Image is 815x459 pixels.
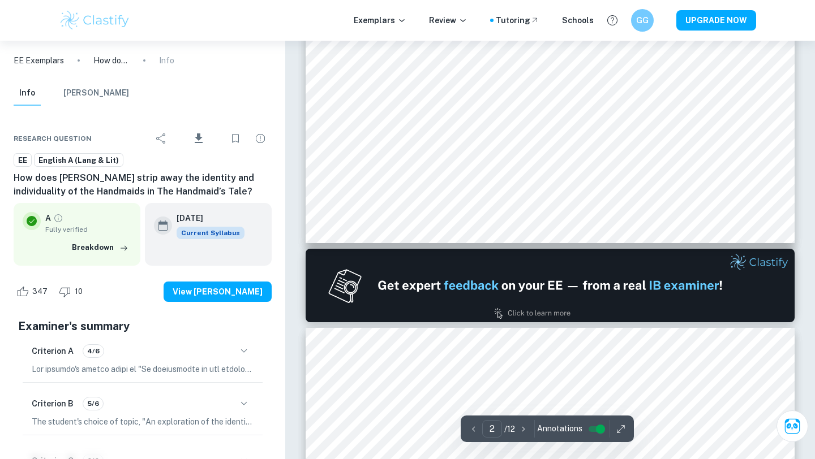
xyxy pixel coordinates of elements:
[224,127,247,150] div: Bookmark
[177,227,244,239] span: Current Syllabus
[175,124,222,153] div: Download
[34,153,123,167] a: English A (Lang & Lit)
[631,9,654,32] button: GG
[496,14,539,27] a: Tutoring
[177,212,235,224] h6: [DATE]
[164,282,272,302] button: View [PERSON_NAME]
[562,14,594,27] a: Schools
[603,11,622,30] button: Help and Feedback
[32,415,254,428] p: The student's choice of topic, "An exploration of the identity of the Handmaids in [PERSON_NAME] ...
[83,399,103,409] span: 5/6
[32,345,74,357] h6: Criterion A
[63,81,129,106] button: [PERSON_NAME]
[354,14,406,27] p: Exemplars
[32,363,254,375] p: Lor ipsumdo's ametco adipi el "Se doeiusmodte in utl etdolore ma ali Enimadmin ve Quisnost Exerci...
[45,212,51,224] p: A
[32,397,74,410] h6: Criterion B
[537,423,582,435] span: Annotations
[14,155,31,166] span: EE
[56,283,89,301] div: Dislike
[306,249,795,322] img: Ad
[676,10,756,31] button: UPGRADE NOW
[59,9,131,32] img: Clastify logo
[53,213,63,223] a: Grade fully verified
[636,14,649,27] h6: GG
[83,346,104,356] span: 4/6
[14,171,272,198] h6: How does [PERSON_NAME] strip away the identity and individuality of the Handmaids in The Handmaid...
[159,54,174,67] p: Info
[504,423,515,435] p: / 12
[45,224,131,235] span: Fully verified
[68,286,89,297] span: 10
[18,318,267,335] h5: Examiner's summary
[429,14,467,27] p: Review
[249,127,272,150] div: Report issue
[35,155,123,166] span: English A (Lang & Lit)
[14,283,54,301] div: Like
[14,81,41,106] button: Info
[14,133,92,144] span: Research question
[150,127,173,150] div: Share
[14,153,32,167] a: EE
[777,410,808,442] button: Ask Clai
[177,227,244,239] div: This exemplar is based on the current syllabus. Feel free to refer to it for inspiration/ideas wh...
[69,239,131,256] button: Breakdown
[14,54,64,67] a: EE Exemplars
[26,286,54,297] span: 347
[93,54,130,67] p: How does [PERSON_NAME] strip away the identity and individuality of the Handmaids in The Handmaid...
